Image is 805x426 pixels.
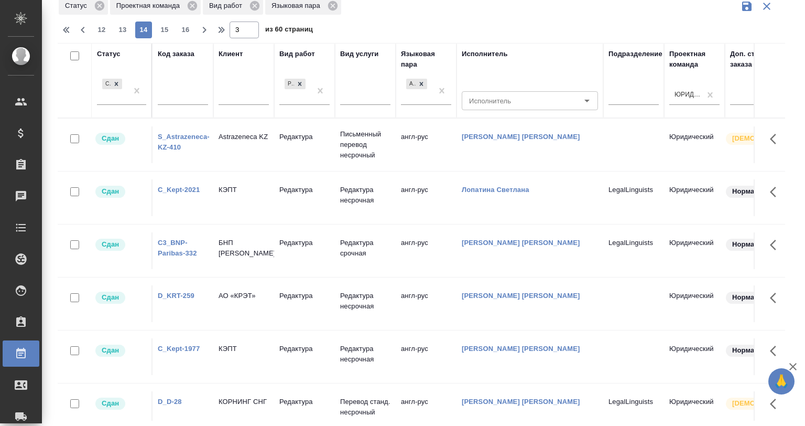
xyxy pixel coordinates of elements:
[664,126,725,163] td: Юридический
[664,338,725,375] td: Юридический
[284,78,307,91] div: Редактура
[580,93,594,108] button: Open
[279,49,315,59] div: Вид работ
[279,291,330,301] p: Редактура
[664,285,725,322] td: Юридический
[396,179,456,216] td: англ-рус
[94,291,146,305] div: Менеджер проверил работу исполнителя, передает ее на следующий этап
[279,185,330,195] p: Редактура
[285,79,294,90] div: Редактура
[102,133,119,144] p: Сдан
[219,185,269,195] p: КЭПТ
[219,49,243,59] div: Клиент
[764,232,789,258] button: Здесь прячутся важные кнопки
[116,1,183,11] p: Проектная команда
[603,179,664,216] td: LegalLinguists
[669,49,720,70] div: Проектная команда
[158,133,210,151] a: S_Astrazeneca-KZ-410
[209,1,246,11] p: Вид работ
[732,292,777,303] p: Нормальный
[603,232,664,269] td: LegalLinguists
[219,344,269,354] p: КЭПТ
[219,397,269,407] p: КОРНИНГ СНГ
[158,345,200,353] a: C_Kept-1977
[406,79,416,90] div: англ-рус
[65,1,91,11] p: Статус
[97,49,121,59] div: Статус
[664,232,725,269] td: Юридический
[773,370,790,392] span: 🙏
[102,398,119,409] p: Сдан
[94,344,146,358] div: Менеджер проверил работу исполнителя, передает ее на следующий этап
[396,232,456,269] td: англ-рус
[156,25,173,35] span: 15
[764,338,789,364] button: Здесь прячутся важные кнопки
[340,49,379,59] div: Вид услуги
[340,185,390,206] p: Редактура несрочная
[219,238,269,259] p: БНП [PERSON_NAME]
[608,49,662,59] div: Подразделение
[462,345,580,353] a: [PERSON_NAME] [PERSON_NAME]
[177,22,194,38] button: 16
[93,22,110,38] button: 12
[732,133,785,144] p: [DEMOGRAPHIC_DATA]
[396,338,456,375] td: англ-рус
[396,126,456,163] td: англ-рус
[675,90,702,99] div: Юридический
[462,186,529,194] a: Лопатина Светлана
[340,344,390,365] p: Редактура несрочная
[340,129,390,161] p: Письменный перевод несрочный
[158,186,200,194] a: C_Kept-2021
[732,186,777,197] p: Нормальный
[340,238,390,259] p: Редактура срочная
[102,292,119,303] p: Сдан
[94,132,146,146] div: Менеджер проверил работу исполнителя, передает ее на следующий этап
[158,292,194,300] a: D_KRT-259
[219,132,269,142] p: Astrazeneca KZ
[462,292,580,300] a: [PERSON_NAME] [PERSON_NAME]
[94,185,146,199] div: Менеджер проверил работу исполнителя, передает ее на следующий этап
[94,397,146,411] div: Менеджер проверил работу исполнителя, передает ее на следующий этап
[732,239,777,250] p: Нормальный
[462,49,508,59] div: Исполнитель
[158,239,197,257] a: C3_BNP-Paribas-332
[177,25,194,35] span: 16
[401,49,451,70] div: Языковая пара
[102,186,119,197] p: Сдан
[219,291,269,301] p: АО «КРЭТ»
[732,345,777,356] p: Нормальный
[265,23,313,38] span: из 60 страниц
[102,239,119,250] p: Сдан
[462,239,580,247] a: [PERSON_NAME] [PERSON_NAME]
[764,285,789,311] button: Здесь прячутся важные кнопки
[158,398,182,406] a: D_D-28
[764,179,789,205] button: Здесь прячутся важные кнопки
[768,368,795,395] button: 🙏
[102,79,111,90] div: Сдан
[158,49,194,59] div: Код заказа
[279,238,330,248] p: Редактура
[94,238,146,252] div: Менеджер проверил работу исполнителя, передает ее на следующий этап
[396,285,456,322] td: англ-рус
[462,398,580,406] a: [PERSON_NAME] [PERSON_NAME]
[101,78,123,91] div: Сдан
[279,132,330,142] p: Редактура
[340,291,390,312] p: Редактура несрочная
[271,1,324,11] p: Языковая пара
[462,133,580,141] a: [PERSON_NAME] [PERSON_NAME]
[764,391,789,417] button: Здесь прячутся важные кнопки
[732,398,785,409] p: [DEMOGRAPHIC_DATA]
[279,397,330,407] p: Редактура
[340,397,390,418] p: Перевод станд. несрочный
[279,344,330,354] p: Редактура
[102,345,119,356] p: Сдан
[114,25,131,35] span: 13
[156,22,173,38] button: 15
[664,179,725,216] td: Юридический
[405,78,428,91] div: англ-рус
[114,22,131,38] button: 13
[730,49,785,70] div: Доп. статус заказа
[93,25,110,35] span: 12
